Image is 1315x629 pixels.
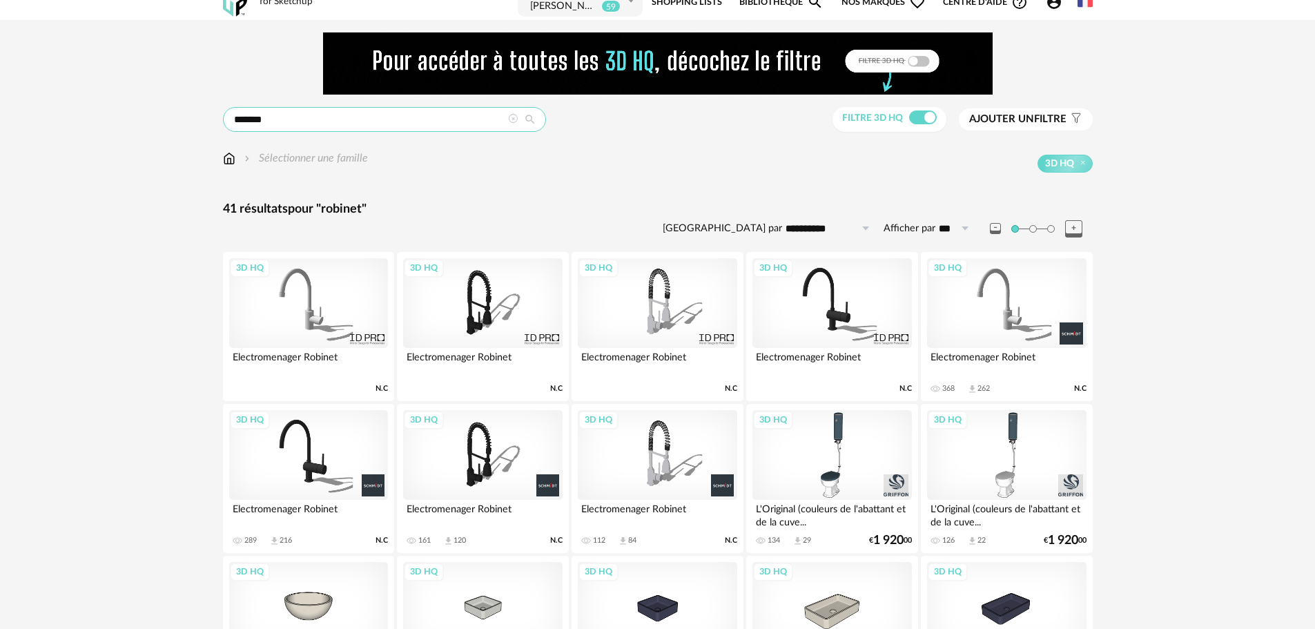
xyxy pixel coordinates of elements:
[884,222,935,235] label: Afficher par
[404,411,444,429] div: 3D HQ
[752,500,911,528] div: L'Original (couleurs de l'abattant et de la cuve...
[578,411,618,429] div: 3D HQ
[969,113,1066,126] span: filtre
[725,536,737,545] span: N.C
[229,500,388,528] div: Electromenager Robinet
[928,563,968,581] div: 3D HQ
[397,252,568,401] a: 3D HQ Electromenager Robinet N.C
[618,536,628,546] span: Download icon
[753,259,793,277] div: 3D HQ
[1044,536,1087,545] div: € 00
[921,252,1092,401] a: 3D HQ Electromenager Robinet 368 Download icon 262 N.C
[842,113,903,123] span: Filtre 3D HQ
[927,500,1086,528] div: L'Original (couleurs de l'abattant et de la cuve...
[969,114,1034,124] span: Ajouter un
[223,151,235,166] img: svg+xml;base64,PHN2ZyB3aWR0aD0iMTYiIGhlaWdodD0iMTciIHZpZXdCb3g9IjAgMCAxNiAxNyIgZmlsbD0ibm9uZSIgeG...
[244,536,257,545] div: 289
[288,203,367,215] span: pour "robinet"
[921,404,1092,553] a: 3D HQ L'Original (couleurs de l'abattant et de la cuve... 126 Download icon 22 €1 92000
[572,252,743,401] a: 3D HQ Electromenager Robinet N.C
[454,536,466,545] div: 120
[550,384,563,394] span: N.C
[404,563,444,581] div: 3D HQ
[376,536,388,545] span: N.C
[977,536,986,545] div: 22
[443,536,454,546] span: Download icon
[242,151,253,166] img: svg+xml;base64,PHN2ZyB3aWR0aD0iMTYiIGhlaWdodD0iMTYiIHZpZXdCb3g9IjAgMCAxNiAxNiIgZmlsbD0ibm9uZSIgeG...
[753,563,793,581] div: 3D HQ
[942,384,955,394] div: 368
[230,259,270,277] div: 3D HQ
[323,32,993,95] img: FILTRE%20HQ%20NEW_V1%20(4).gif
[572,404,743,553] a: 3D HQ Electromenager Robinet 112 Download icon 84 N.C
[663,222,782,235] label: [GEOGRAPHIC_DATA] par
[223,202,1093,217] div: 41 résultats
[223,252,394,401] a: 3D HQ Electromenager Robinet N.C
[230,411,270,429] div: 3D HQ
[753,411,793,429] div: 3D HQ
[942,536,955,545] div: 126
[403,500,562,528] div: Electromenager Robinet
[578,259,618,277] div: 3D HQ
[803,536,811,545] div: 29
[628,536,636,545] div: 84
[927,348,1086,376] div: Electromenager Robinet
[899,384,912,394] span: N.C
[593,536,605,545] div: 112
[229,348,388,376] div: Electromenager Robinet
[242,151,368,166] div: Sélectionner une famille
[578,563,618,581] div: 3D HQ
[223,404,394,553] a: 3D HQ Electromenager Robinet 289 Download icon 216 N.C
[578,348,737,376] div: Electromenager Robinet
[280,536,292,545] div: 216
[1066,113,1082,126] span: Filter icon
[959,108,1093,130] button: Ajouter unfiltre Filter icon
[418,536,431,545] div: 161
[977,384,990,394] div: 262
[403,348,562,376] div: Electromenager Robinet
[928,411,968,429] div: 3D HQ
[746,404,917,553] a: 3D HQ L'Original (couleurs de l'abattant et de la cuve... 134 Download icon 29 €1 92000
[873,536,904,545] span: 1 920
[928,259,968,277] div: 3D HQ
[230,563,270,581] div: 3D HQ
[550,536,563,545] span: N.C
[269,536,280,546] span: Download icon
[376,384,388,394] span: N.C
[967,536,977,546] span: Download icon
[792,536,803,546] span: Download icon
[869,536,912,545] div: € 00
[397,404,568,553] a: 3D HQ Electromenager Robinet 161 Download icon 120 N.C
[1048,536,1078,545] span: 1 920
[578,500,737,528] div: Electromenager Robinet
[752,348,911,376] div: Electromenager Robinet
[725,384,737,394] span: N.C
[768,536,780,545] div: 134
[1074,384,1087,394] span: N.C
[746,252,917,401] a: 3D HQ Electromenager Robinet N.C
[967,384,977,394] span: Download icon
[404,259,444,277] div: 3D HQ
